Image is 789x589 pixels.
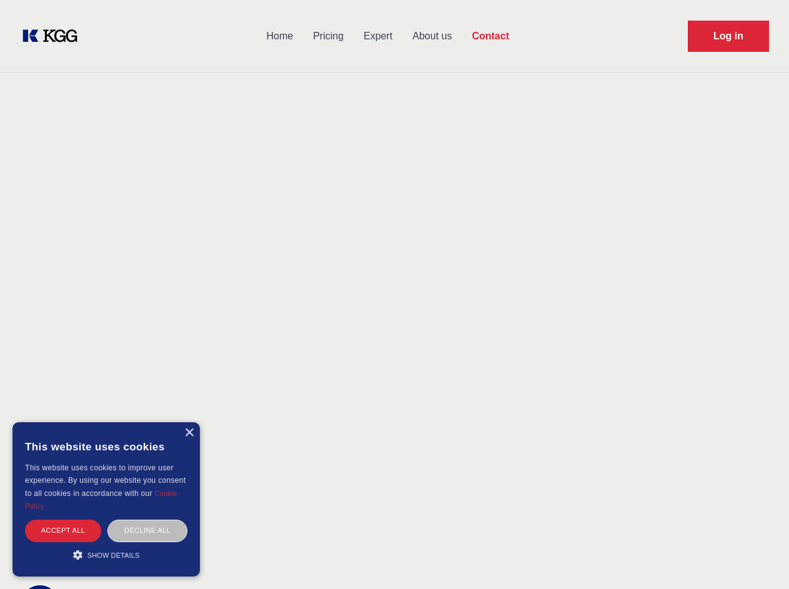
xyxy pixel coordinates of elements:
a: KOL Knowledge Platform: Talk to Key External Experts (KEE) [20,26,87,46]
div: Accept all [25,520,101,542]
a: Pricing [303,20,354,52]
span: Show details [87,552,140,559]
div: This website uses cookies [25,432,187,462]
span: This website uses cookies to improve user experience. By using our website you consent to all coo... [25,463,186,498]
div: Show details [25,548,187,561]
a: About us [402,20,462,52]
a: Cookie Policy [25,490,177,510]
a: Request Demo [688,21,769,52]
div: Close [184,428,194,438]
a: Expert [354,20,402,52]
a: Home [256,20,303,52]
div: Decline all [107,520,187,542]
a: Contact [462,20,519,52]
